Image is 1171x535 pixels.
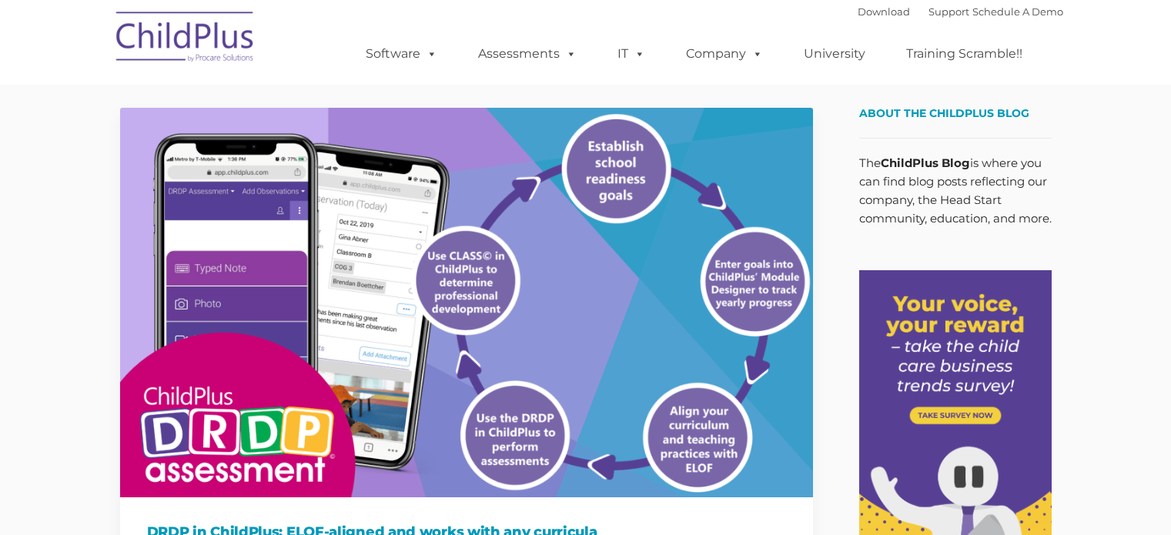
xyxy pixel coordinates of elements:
[859,154,1052,228] p: The is where you can find blog posts reflecting our company, the Head Start community, education,...
[859,106,1029,120] span: About the ChildPlus Blog
[463,38,592,69] a: Assessments
[858,5,1063,18] font: |
[109,1,263,78] img: ChildPlus by Procare Solutions
[788,38,881,69] a: University
[972,5,1063,18] a: Schedule A Demo
[928,5,969,18] a: Support
[602,38,661,69] a: IT
[891,38,1038,69] a: Training Scramble!!
[858,5,910,18] a: Download
[881,155,970,170] strong: ChildPlus Blog
[350,38,453,69] a: Software
[671,38,778,69] a: Company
